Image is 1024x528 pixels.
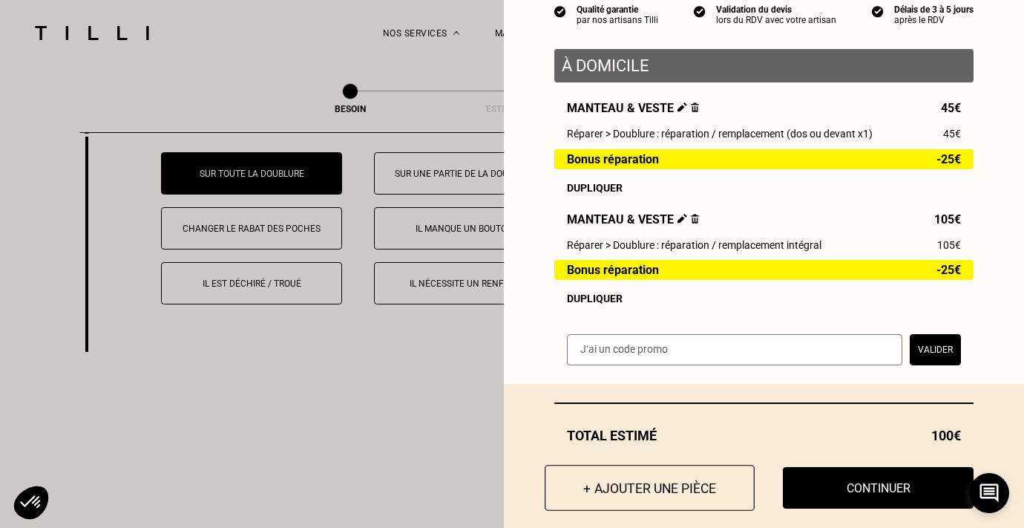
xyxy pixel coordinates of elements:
[567,101,699,115] span: Manteau & veste
[562,56,966,75] p: À domicile
[716,4,836,15] div: Validation du devis
[783,467,974,509] button: Continuer
[691,102,699,112] img: Supprimer
[716,15,836,25] div: lors du RDV avec votre artisan
[936,153,961,166] span: -25€
[567,182,961,194] div: Dupliquer
[554,4,566,18] img: icon list info
[936,264,961,276] span: -25€
[677,214,687,224] img: Éditer
[567,239,821,251] span: Réparer > Doublure : réparation / remplacement intégral
[554,428,974,443] div: Total estimé
[941,101,961,115] span: 45€
[894,15,974,25] div: après le RDV
[567,334,902,365] input: J‘ai un code promo
[567,264,659,276] span: Bonus réparation
[567,153,659,166] span: Bonus réparation
[567,293,961,304] div: Dupliquer
[677,102,687,112] img: Éditer
[577,15,658,25] div: par nos artisans Tilli
[931,428,961,443] span: 100€
[694,4,706,18] img: icon list info
[545,465,755,511] button: + Ajouter une pièce
[577,4,658,15] div: Qualité garantie
[872,4,884,18] img: icon list info
[691,214,699,224] img: Supprimer
[943,128,961,140] span: 45€
[567,128,873,140] span: Réparer > Doublure : réparation / remplacement (dos ou devant x1)
[894,4,974,15] div: Délais de 3 à 5 jours
[937,239,961,251] span: 105€
[910,334,961,365] button: Valider
[567,212,699,226] span: Manteau & veste
[934,212,961,226] span: 105€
